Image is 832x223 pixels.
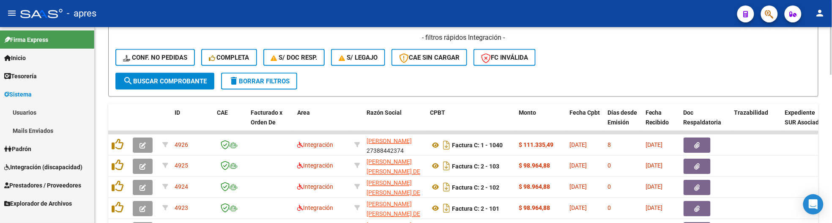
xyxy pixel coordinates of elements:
[367,180,424,206] span: [PERSON_NAME] [PERSON_NAME] DE [GEOGRAPHIC_DATA]
[367,138,412,144] span: [PERSON_NAME]
[229,76,239,86] mat-icon: delete
[608,205,611,212] span: 0
[569,141,587,148] span: [DATE]
[263,49,325,66] button: S/ Doc Resp.
[604,104,642,141] datatable-header-cell: Días desde Emisión
[171,104,213,141] datatable-header-cell: ID
[646,205,663,212] span: [DATE]
[175,184,188,190] span: 4924
[7,8,17,18] mat-icon: menu
[123,77,207,85] span: Buscar Comprobante
[221,73,297,90] button: Borrar Filtros
[452,205,499,212] strong: Factura C: 2 - 101
[815,8,825,18] mat-icon: person
[569,205,587,212] span: [DATE]
[297,141,333,148] span: Integración
[441,181,452,194] i: Descargar documento
[481,54,528,61] span: FC Inválida
[297,184,333,190] span: Integración
[367,109,402,116] span: Razón Social
[519,162,550,169] strong: $ 98.964,88
[519,109,536,116] span: Monto
[646,109,669,126] span: Fecha Recibido
[297,162,333,169] span: Integración
[452,184,499,191] strong: Factura C: 2 - 102
[519,205,550,212] strong: $ 98.964,88
[441,138,452,152] i: Descargar documento
[608,162,611,169] span: 0
[123,54,187,61] span: Conf. no pedidas
[123,76,133,86] mat-icon: search
[367,136,423,154] div: 27388442374
[4,181,81,190] span: Prestadores / Proveedores
[115,33,811,42] h4: - filtros rápidos Integración -
[175,205,188,212] span: 4923
[367,200,423,217] div: 27271463249
[519,184,550,190] strong: $ 98.964,88
[271,54,317,61] span: S/ Doc Resp.
[731,104,782,141] datatable-header-cell: Trazabilidad
[803,194,824,215] div: Open Intercom Messenger
[642,104,680,141] datatable-header-cell: Fecha Recibido
[363,104,427,141] datatable-header-cell: Razón Social
[515,104,566,141] datatable-header-cell: Monto
[391,49,467,66] button: CAE SIN CARGAR
[367,179,423,196] div: 27271463249
[209,54,249,61] span: Completa
[399,54,460,61] span: CAE SIN CARGAR
[785,109,823,126] span: Expediente SUR Asociado
[441,160,452,173] i: Descargar documento
[427,104,515,141] datatable-header-cell: CPBT
[67,4,96,23] span: - apres
[201,49,257,66] button: Completa
[569,184,587,190] span: [DATE]
[4,199,72,208] span: Explorador de Archivos
[339,54,378,61] span: S/ legajo
[569,162,587,169] span: [DATE]
[213,104,247,141] datatable-header-cell: CAE
[782,104,828,141] datatable-header-cell: Expediente SUR Asociado
[4,162,82,172] span: Integración (discapacidad)
[608,141,611,148] span: 8
[175,109,180,116] span: ID
[441,202,452,215] i: Descargar documento
[4,144,31,154] span: Padrón
[367,159,424,185] span: [PERSON_NAME] [PERSON_NAME] DE [GEOGRAPHIC_DATA]
[646,141,663,148] span: [DATE]
[519,141,553,148] strong: $ 111.335,49
[566,104,604,141] datatable-header-cell: Fecha Cpbt
[452,163,499,170] strong: Factura C: 2 - 103
[115,73,214,90] button: Buscar Comprobante
[297,205,333,212] span: Integración
[569,109,600,116] span: Fecha Cpbt
[175,162,188,169] span: 4925
[452,142,503,149] strong: Factura C: 1 - 1040
[175,141,188,148] span: 4926
[734,109,769,116] span: Trazabilidad
[331,49,385,66] button: S/ legajo
[680,104,731,141] datatable-header-cell: Doc Respaldatoria
[684,109,722,126] span: Doc Respaldatoria
[4,35,48,44] span: Firma Express
[646,184,663,190] span: [DATE]
[646,162,663,169] span: [DATE]
[294,104,351,141] datatable-header-cell: Area
[473,49,536,66] button: FC Inválida
[251,109,282,126] span: Facturado x Orden De
[4,90,32,99] span: Sistema
[367,157,423,175] div: 27271463249
[115,49,195,66] button: Conf. no pedidas
[608,184,611,190] span: 0
[217,109,228,116] span: CAE
[297,109,310,116] span: Area
[229,77,290,85] span: Borrar Filtros
[4,53,26,63] span: Inicio
[608,109,637,126] span: Días desde Emisión
[4,72,37,81] span: Tesorería
[430,109,445,116] span: CPBT
[247,104,294,141] datatable-header-cell: Facturado x Orden De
